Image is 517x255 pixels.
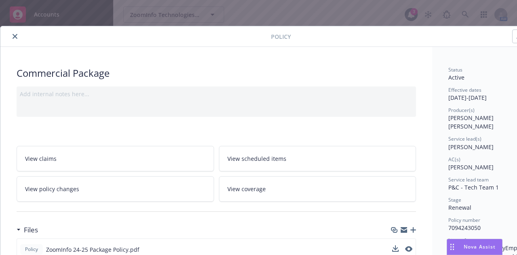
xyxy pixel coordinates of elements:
span: Service lead(s) [448,135,481,142]
a: View claims [17,146,214,171]
span: Producer(s) [448,107,475,114]
span: Policy number [448,217,480,223]
div: Drag to move [447,239,457,255]
span: Effective dates [448,86,481,93]
span: ZoomInfo 24-25 Package Policy.pdf [46,245,139,254]
span: View coverage [227,185,266,193]
div: Add internal notes here... [20,90,413,98]
span: Stage [448,196,461,203]
div: Commercial Package [17,66,416,80]
span: [PERSON_NAME] [PERSON_NAME] [448,114,495,130]
span: [PERSON_NAME] [448,143,494,151]
span: View policy changes [25,185,79,193]
span: Service lead team [448,176,489,183]
span: [PERSON_NAME] [448,163,494,171]
span: Lines of coverage [448,237,488,244]
span: Nova Assist [464,243,496,250]
button: preview file [405,246,412,252]
span: Policy [23,246,40,253]
span: 7094243050 [448,224,481,232]
span: View scheduled items [227,154,286,163]
a: View coverage [219,176,416,202]
span: AC(s) [448,156,460,163]
button: download file [392,245,399,252]
span: Renewal [448,204,471,211]
span: P&C - Tech Team 1 [448,183,499,191]
div: Files [17,225,38,235]
span: Policy [271,32,291,41]
span: Active [448,74,464,81]
h3: Files [24,225,38,235]
span: Status [448,66,462,73]
button: download file [392,245,399,254]
a: View policy changes [17,176,214,202]
button: Nova Assist [447,239,502,255]
button: close [10,32,20,41]
button: preview file [405,245,412,254]
a: View scheduled items [219,146,416,171]
span: View claims [25,154,57,163]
